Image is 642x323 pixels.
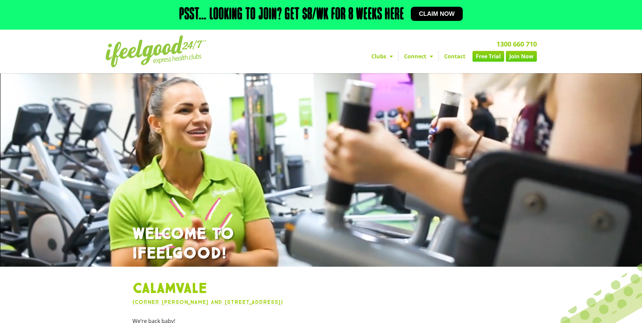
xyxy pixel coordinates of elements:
h2: Psst… Looking to join? Get $8/wk for 8 weeks here [179,7,404,23]
h1: WELCOME TO IFEELGOOD! [132,225,510,263]
h1: Calamvale [132,280,510,298]
a: (Corner [PERSON_NAME] and [STREET_ADDRESS]) [132,299,283,305]
a: Join Now [506,51,537,62]
a: 1300 660 710 [496,39,537,49]
span: Claim now [419,11,455,17]
a: Free Trial [472,51,504,62]
a: Connect [399,51,438,62]
nav: Menu [259,51,537,62]
a: Claim now [411,7,463,21]
a: Contact [439,51,471,62]
a: Clubs [366,51,398,62]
